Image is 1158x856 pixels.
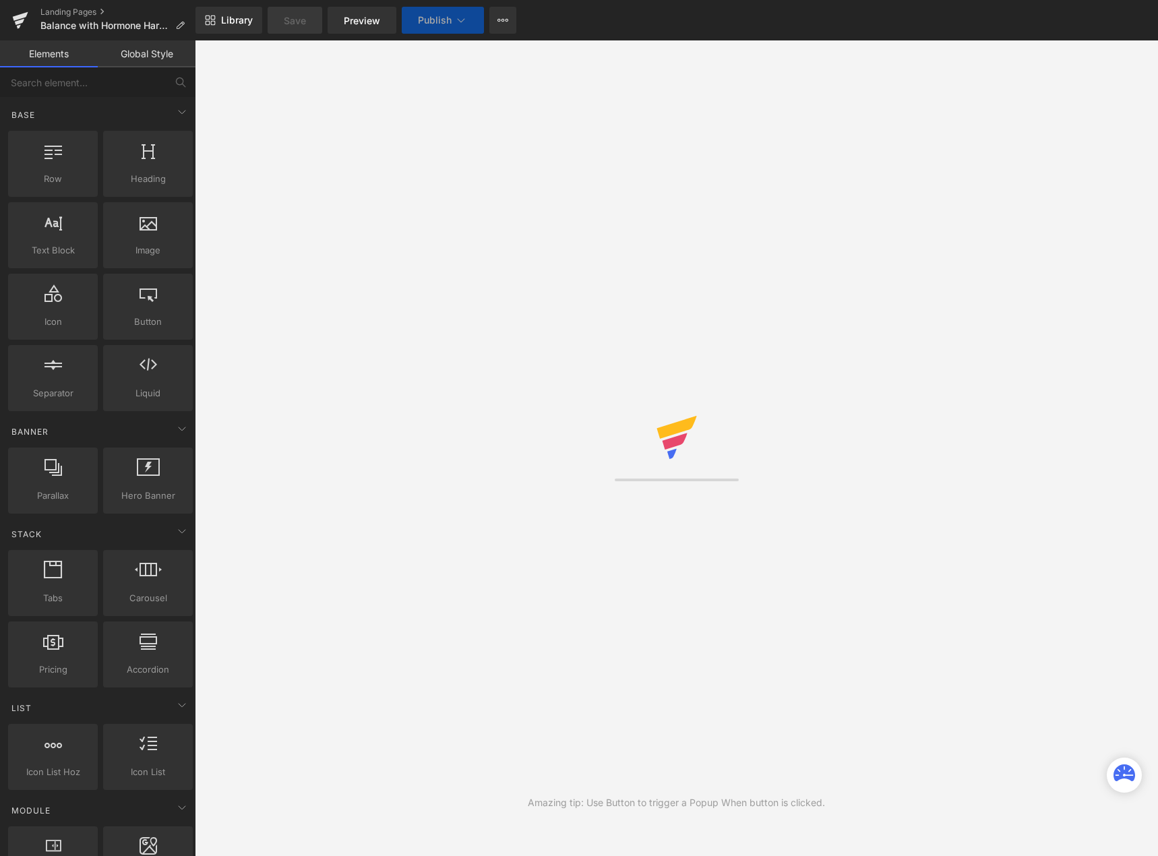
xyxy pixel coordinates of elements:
span: Carousel [107,591,189,605]
span: Module [10,804,52,817]
a: Global Style [98,40,195,67]
span: Banner [10,425,50,438]
span: Liquid [107,386,189,400]
span: Hero Banner [107,489,189,503]
span: Pricing [12,663,94,677]
span: Text Block [12,243,94,257]
button: More [489,7,516,34]
div: Amazing tip: Use Button to trigger a Popup When button is clicked. [528,795,825,810]
span: Row [12,172,94,186]
span: Save [284,13,306,28]
span: Separator [12,386,94,400]
span: Icon List Hoz [12,765,94,779]
span: Icon [12,315,94,329]
span: Balance with Hormone Harmony [40,20,170,31]
a: New Library [195,7,262,34]
span: Icon List [107,765,189,779]
span: Image [107,243,189,257]
button: Publish [402,7,484,34]
span: List [10,702,33,714]
span: Heading [107,172,189,186]
span: Parallax [12,489,94,503]
span: Base [10,109,36,121]
span: Publish [418,15,452,26]
a: Preview [328,7,396,34]
a: Landing Pages [40,7,195,18]
span: Accordion [107,663,189,677]
span: Button [107,315,189,329]
span: Tabs [12,591,94,605]
span: Stack [10,528,43,541]
span: Library [221,14,253,26]
span: Preview [344,13,380,28]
